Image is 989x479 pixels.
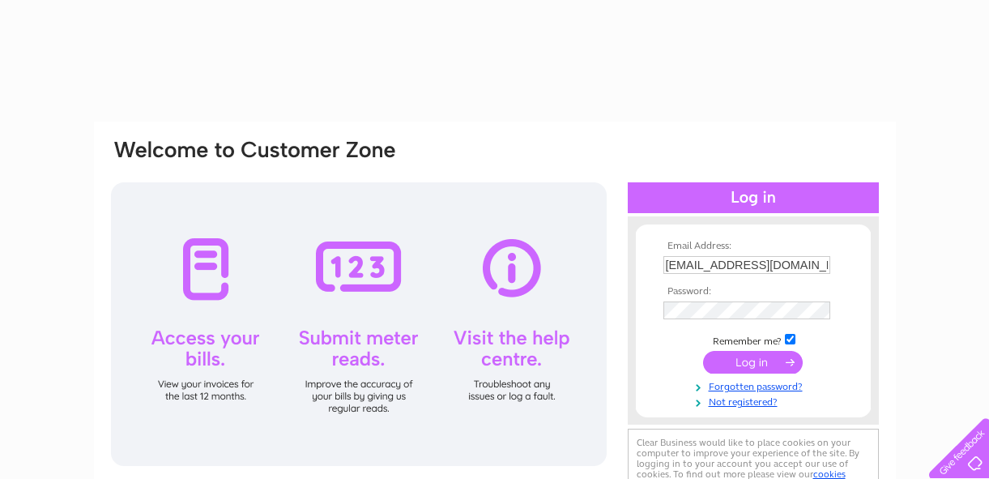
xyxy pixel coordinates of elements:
th: Email Address: [659,241,847,252]
input: Submit [703,351,803,374]
td: Remember me? [659,331,847,348]
a: Not registered? [663,393,847,408]
th: Password: [659,286,847,297]
a: Forgotten password? [663,378,847,393]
